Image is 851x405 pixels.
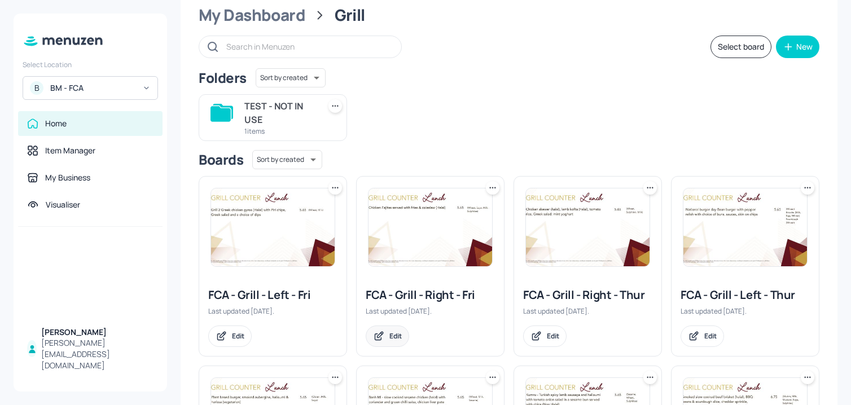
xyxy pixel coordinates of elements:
[256,67,326,89] div: Sort by created
[30,81,43,95] div: B
[226,38,390,55] input: Search in Menuzen
[683,188,807,266] img: 2025-08-28-1756375040474vfx8dy3pq7r.jpeg
[45,172,90,183] div: My Business
[335,5,365,25] div: Grill
[41,337,153,371] div: [PERSON_NAME][EMAIL_ADDRESS][DOMAIN_NAME]
[776,36,819,58] button: New
[710,36,771,58] button: Select board
[208,306,337,316] div: Last updated [DATE].
[199,69,247,87] div: Folders
[244,99,315,126] div: TEST - NOT IN USE
[244,126,315,136] div: 1 items
[50,82,135,94] div: BM - FCA
[523,306,652,316] div: Last updated [DATE].
[208,287,337,303] div: FCA - Grill - Left - Fri
[796,43,813,51] div: New
[252,148,322,171] div: Sort by created
[41,327,153,338] div: [PERSON_NAME]
[211,188,335,266] img: 2025-09-05-17570684943895lokt6aehqw.jpeg
[366,287,495,303] div: FCA - Grill - Right - Fri
[369,188,492,266] img: 2025-08-29-17564588765275jx79n9hqgt.jpeg
[547,331,559,341] div: Edit
[526,188,650,266] img: 2025-09-10-1757491167659v6hs5bari9h.jpeg
[23,60,158,69] div: Select Location
[45,118,67,129] div: Home
[681,287,810,303] div: FCA - Grill - Left - Thur
[199,5,305,25] div: My Dashboard
[46,199,80,210] div: Visualiser
[45,145,95,156] div: Item Manager
[681,306,810,316] div: Last updated [DATE].
[523,287,652,303] div: FCA - Grill - Right - Thur
[389,331,402,341] div: Edit
[704,331,717,341] div: Edit
[232,331,244,341] div: Edit
[199,151,243,169] div: Boards
[366,306,495,316] div: Last updated [DATE].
